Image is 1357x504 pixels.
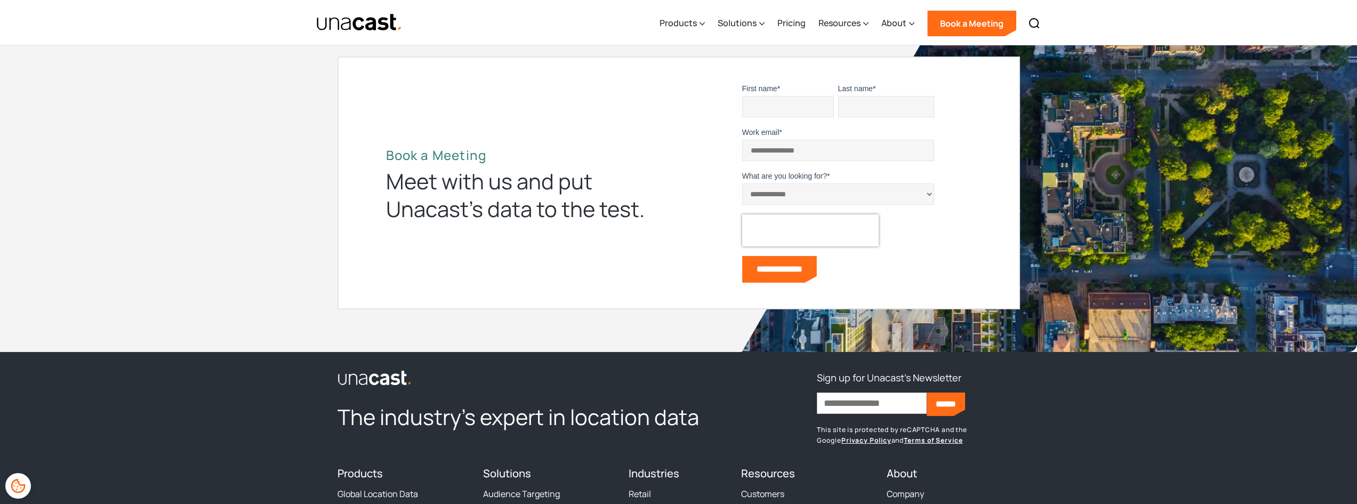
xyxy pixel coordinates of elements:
a: Company [887,489,924,499]
a: Retail [629,489,651,499]
img: Search icon [1028,17,1041,30]
a: Solutions [483,466,531,481]
span: Last name [838,84,873,93]
div: Resources [818,2,869,45]
a: Customers [741,489,784,499]
div: Cookie Preferences [5,473,31,499]
div: Resources [818,17,861,29]
div: Solutions [718,2,765,45]
a: Products [338,466,383,481]
a: link to the homepage [338,369,728,386]
a: Book a Meeting [927,11,1016,36]
a: Pricing [777,2,806,45]
div: Products [660,17,697,29]
div: Meet with us and put Unacast’s data to the test. [386,167,663,223]
h4: Resources [741,467,874,480]
a: Privacy Policy [841,436,892,445]
a: home [316,13,403,32]
div: About [881,17,906,29]
span: Work email [742,128,780,137]
iframe: reCAPTCHA [742,214,879,246]
h2: The industry’s expert in location data [338,403,728,431]
img: Unacast logo [338,370,412,386]
div: About [881,2,914,45]
a: Terms of Service [904,436,962,445]
img: Unacast text logo [316,13,403,32]
a: Global Location Data [338,489,418,499]
p: This site is protected by reCAPTCHA and the Google and [817,425,1019,446]
h2: Book a Meeting [386,147,663,163]
div: Products [660,2,705,45]
span: What are you looking for? [742,172,828,180]
div: Solutions [718,17,757,29]
h3: Sign up for Unacast's Newsletter [817,369,961,386]
a: Audience Targeting [483,489,560,499]
h4: Industries [629,467,728,480]
span: First name [742,84,777,93]
h4: About [887,467,1019,480]
img: bird's eye view of the city [705,14,1357,352]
